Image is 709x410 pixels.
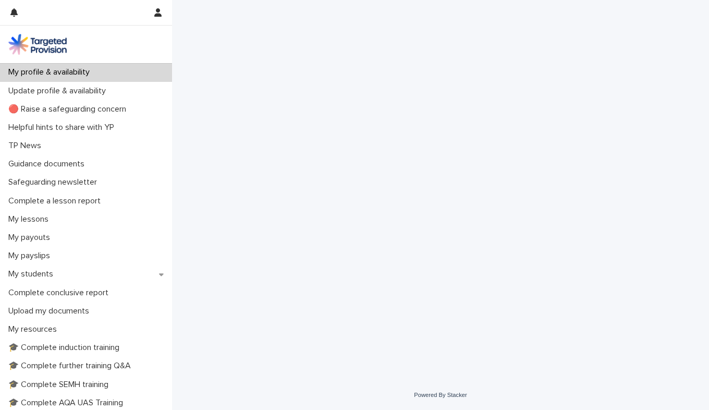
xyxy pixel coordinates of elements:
p: Safeguarding newsletter [4,177,105,187]
img: M5nRWzHhSzIhMunXDL62 [8,34,67,55]
p: Complete conclusive report [4,288,117,298]
p: My payslips [4,251,58,261]
p: 🔴 Raise a safeguarding concern [4,104,135,114]
p: My resources [4,324,65,334]
p: 🎓 Complete AQA UAS Training [4,398,131,408]
p: Complete a lesson report [4,196,109,206]
p: My lessons [4,214,57,224]
p: My students [4,269,62,279]
p: My profile & availability [4,67,98,77]
p: 🎓 Complete SEMH training [4,380,117,390]
p: My payouts [4,233,58,243]
p: Guidance documents [4,159,93,169]
p: 🎓 Complete further training Q&A [4,361,139,371]
p: Upload my documents [4,306,97,316]
p: Update profile & availability [4,86,114,96]
a: Powered By Stacker [414,392,467,398]
p: Helpful hints to share with YP [4,123,123,132]
p: TP News [4,141,50,151]
p: 🎓 Complete induction training [4,343,128,353]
